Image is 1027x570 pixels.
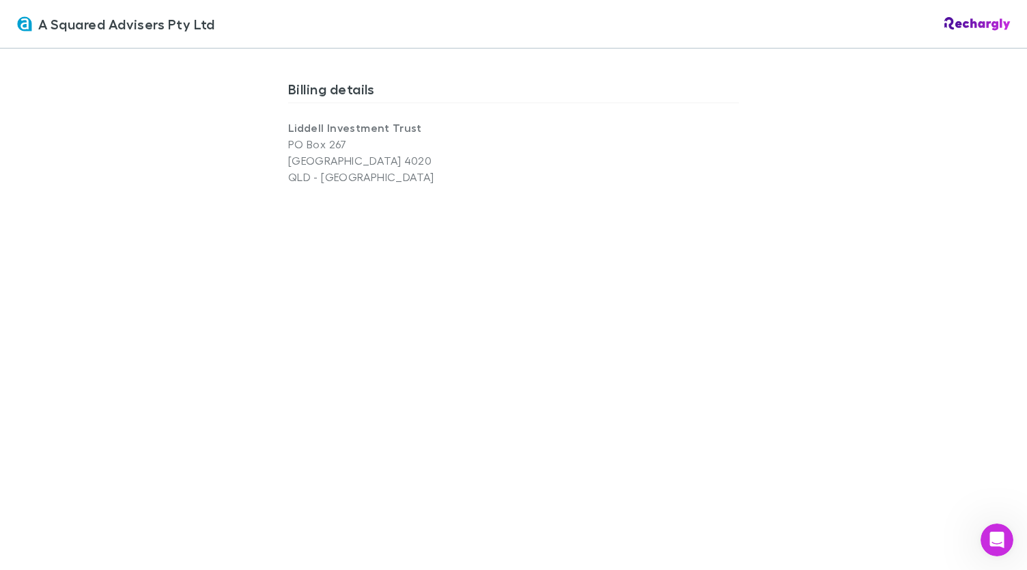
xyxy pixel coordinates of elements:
[288,136,513,152] p: PO Box 267
[288,120,513,136] p: Liddell Investment Trust
[288,81,739,103] h3: Billing details
[288,169,513,185] p: QLD - [GEOGRAPHIC_DATA]
[16,16,33,32] img: A Squared Advisers Pty Ltd's Logo
[38,14,215,34] span: A Squared Advisers Pty Ltd
[944,17,1011,31] img: Rechargly Logo
[981,524,1013,556] iframe: Intercom live chat
[288,152,513,169] p: [GEOGRAPHIC_DATA] 4020
[285,193,742,506] iframe: Secure address input frame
